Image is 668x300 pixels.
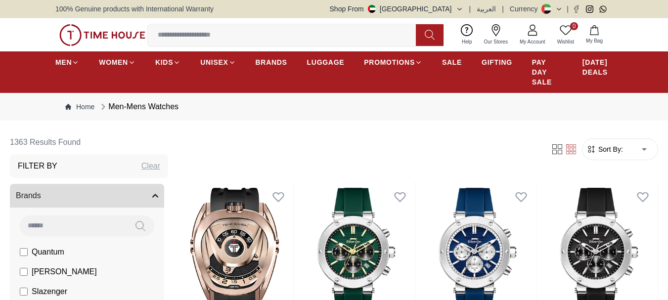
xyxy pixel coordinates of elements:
[478,22,514,47] a: Our Stores
[442,53,462,71] a: SALE
[256,57,287,67] span: BRANDS
[55,57,72,67] span: MEN
[570,22,578,30] span: 0
[482,53,512,71] a: GIFTING
[580,23,609,46] button: My Bag
[553,38,578,45] span: Wishlist
[155,53,180,71] a: KIDS
[200,53,235,71] a: UNISEX
[10,130,168,154] h6: 1363 Results Found
[98,101,178,113] div: Men-Mens Watches
[582,53,613,81] a: [DATE] DEALS
[330,4,463,14] button: Shop From[GEOGRAPHIC_DATA]
[16,190,41,202] span: Brands
[456,22,478,47] a: Help
[32,266,97,278] span: [PERSON_NAME]
[480,38,512,45] span: Our Stores
[99,53,135,71] a: WOMEN
[502,4,504,14] span: |
[99,57,128,67] span: WOMEN
[307,57,345,67] span: LUGGAGE
[55,93,613,121] nav: Breadcrumb
[599,5,607,13] a: Whatsapp
[482,57,512,67] span: GIFTING
[364,53,422,71] a: PROMOTIONS
[582,57,613,77] span: [DATE] DEALS
[586,144,623,154] button: Sort By:
[200,57,228,67] span: UNISEX
[516,38,549,45] span: My Account
[364,57,415,67] span: PROMOTIONS
[20,248,28,256] input: Quantum
[18,160,57,172] h3: Filter By
[458,38,476,45] span: Help
[582,37,607,44] span: My Bag
[469,4,471,14] span: |
[307,53,345,71] a: LUGGAGE
[573,5,580,13] a: Facebook
[155,57,173,67] span: KIDS
[141,160,160,172] div: Clear
[442,57,462,67] span: SALE
[20,288,28,296] input: Slazenger
[532,57,563,87] span: PAY DAY SALE
[551,22,580,47] a: 0Wishlist
[32,286,67,298] span: Slazenger
[55,4,214,14] span: 100% Genuine products with International Warranty
[477,4,496,14] button: العربية
[20,268,28,276] input: [PERSON_NAME]
[59,24,145,46] img: ...
[586,5,593,13] a: Instagram
[256,53,287,71] a: BRANDS
[567,4,569,14] span: |
[368,5,376,13] img: United Arab Emirates
[32,246,64,258] span: Quantum
[55,53,79,71] a: MEN
[510,4,542,14] div: Currency
[596,144,623,154] span: Sort By:
[65,102,94,112] a: Home
[10,184,164,208] button: Brands
[532,53,563,91] a: PAY DAY SALE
